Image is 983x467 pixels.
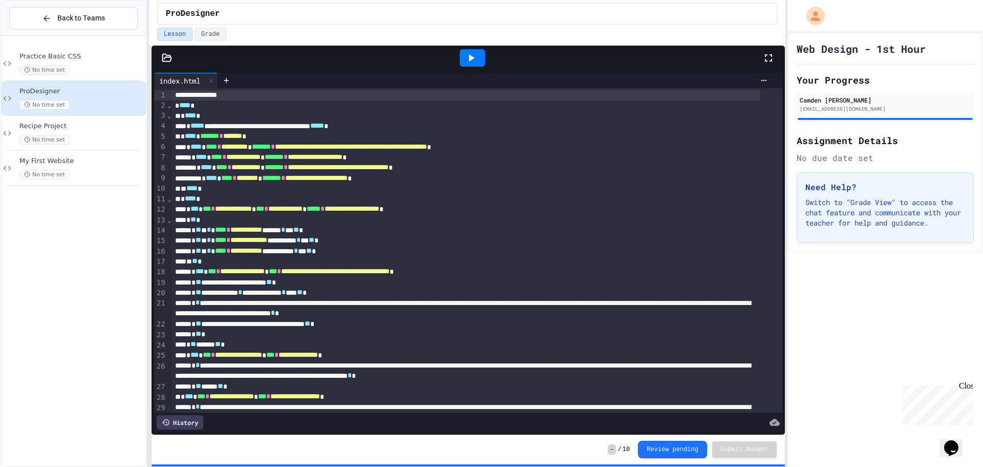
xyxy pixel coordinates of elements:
div: 14 [154,226,167,236]
span: Practice Basic CSS [19,52,144,61]
div: History [157,415,203,430]
div: index.html [154,73,218,88]
div: [EMAIL_ADDRESS][DOMAIN_NAME] [800,105,971,113]
span: No time set [19,100,70,110]
div: My Account [796,4,827,28]
div: 2 [154,100,167,111]
span: / [618,445,622,454]
div: 1 [154,90,167,100]
h2: Assignment Details [797,133,974,148]
span: No time set [19,170,70,179]
button: Grade [195,28,226,41]
span: ProDesigner [166,8,220,20]
div: 7 [154,152,167,163]
span: Fold line [167,101,172,109]
button: Submit Answer [712,441,777,458]
button: Review pending [638,441,707,458]
div: 11 [154,194,167,205]
button: Back to Teams [9,7,138,29]
div: 12 [154,205,167,215]
button: Lesson [157,28,193,41]
span: - [608,444,615,455]
span: My First Website [19,157,144,166]
span: Fold line [167,195,172,203]
div: 28 [154,393,167,403]
h3: Need Help? [805,181,965,193]
div: 25 [154,351,167,361]
div: 17 [154,257,167,267]
div: 22 [154,319,167,330]
div: 29 [154,403,167,434]
iframe: chat widget [940,426,973,457]
span: 10 [623,445,630,454]
h2: Your Progress [797,73,974,87]
span: Fold line [167,111,172,119]
p: Switch to "Grade View" to access the chat feature and communicate with your teacher for help and ... [805,197,965,228]
div: 9 [154,173,167,184]
div: 5 [154,132,167,142]
div: 3 [154,111,167,121]
div: No due date set [797,152,974,164]
div: 18 [154,267,167,277]
div: Camden [PERSON_NAME] [800,95,971,105]
div: 13 [154,215,167,226]
span: Fold line [167,216,172,224]
div: 26 [154,361,167,382]
span: No time set [19,135,70,145]
div: 4 [154,121,167,131]
h1: Web Design - 1st Hour [797,42,926,56]
iframe: chat widget [898,381,973,425]
div: 6 [154,142,167,152]
div: 20 [154,288,167,298]
div: 27 [154,382,167,392]
div: 10 [154,184,167,194]
span: Recipe Project [19,122,144,131]
div: 8 [154,163,167,173]
div: 16 [154,247,167,257]
div: 21 [154,298,167,319]
div: index.html [154,75,205,86]
span: ProDesigner [19,87,144,96]
span: No time set [19,65,70,75]
div: 24 [154,340,167,351]
span: Submit Answer [720,445,768,454]
span: Back to Teams [57,13,105,24]
div: 23 [154,330,167,340]
div: Chat with us now!Close [4,4,71,65]
div: 15 [154,236,167,246]
div: 19 [154,278,167,288]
